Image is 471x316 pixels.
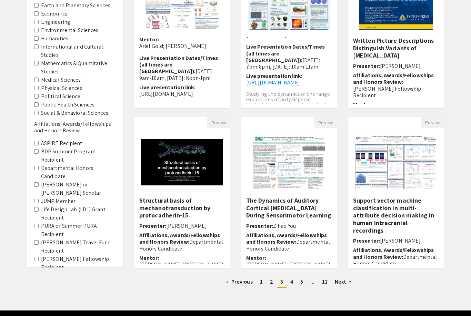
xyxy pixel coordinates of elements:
[139,197,225,219] h5: Structural basis of mechanotransduction by protocadherin-15
[348,128,444,197] img: <p><strong>Support vector machine classification in multi-attribute decision making in human intr...
[139,43,225,49] p: Ariel Gold; [PERSON_NAME]
[41,1,110,10] label: Earth and Planetary Sciences
[353,246,434,260] span: Affiliations, Awards/Fellowships and Honors Review:
[139,36,159,43] span: Mentor:
[41,59,116,76] label: Mathematics & Quantitative Studies
[353,253,437,267] span: Departmental Honors Candidate
[41,147,116,164] label: BDP Summer Program Recipient
[353,101,373,108] span: Mentor:
[246,43,325,63] span: Live Presentation Dates/Times (all times are [GEOGRAPHIC_DATA]):
[134,132,230,192] img: <p>Structural basis of mechanotransduction by protocadherin-15</p>
[273,222,296,230] span: Zihao You
[134,117,230,268] div: Open Presentation <p>Structural basis of mechanotransduction by protocadherin-15</p>
[300,278,303,285] span: 5
[41,205,116,222] label: Life Design Lab (LDL) Grant Recipient
[246,261,332,268] p: [PERSON_NAME], [PERSON_NAME]
[246,91,332,113] p: Studying the dynamics of the range expansions of polydisperse bacterial colonies is an important ...
[353,63,439,69] h6: Presenter:
[331,277,355,287] a: Next page
[280,278,283,285] span: 3
[139,238,223,252] span: Departmental Honors Candidate
[353,85,421,99] span: [PERSON_NAME] Fellowship Recipient
[246,238,330,252] span: Departmental Honors Candidate
[41,84,82,92] label: Physical Sciences
[166,222,207,230] span: [PERSON_NAME]
[353,197,439,234] h5: Support vector machine classification in multi-attribute decision making in human intracranial re...
[41,164,116,181] label: Departmental Honors Candidate
[41,26,98,34] label: Environmental Sciences
[41,109,108,117] label: Social & Behavioral Sciences
[34,121,116,134] h6: Affiliations, Awards/Fellowships and Honors Review
[41,238,116,255] label: [PERSON_NAME] Travel Fund Recipient
[41,18,70,26] label: Engineering
[246,72,302,80] span: Live presentation link:
[139,54,218,75] span: Live Presentation Dates/Times (all times are [GEOGRAPHIC_DATA]):
[41,181,116,197] label: [PERSON_NAME] or [PERSON_NAME] Scholar
[41,92,80,101] label: Political Science
[246,232,327,245] span: Affiliations, Awards/Fellowships and Honors Review:
[207,117,230,128] button: Preview
[246,223,332,229] h6: Presenter:
[348,117,444,268] div: Open Presentation <p><strong>Support vector machine classification in multi-attribute decision ma...
[41,101,94,109] label: Public Health Sciences
[41,139,82,147] label: ASPIRE Recipient
[134,277,444,288] ul: Pagination
[380,237,421,244] span: [PERSON_NAME]
[139,223,225,229] h6: Presenter:
[421,117,444,128] button: Preview
[41,10,67,18] label: Economics
[380,62,421,70] span: [PERSON_NAME]
[353,37,439,59] h5: Written Picture Descriptions Distinguish Variants of [MEDICAL_DATA]
[41,222,116,238] label: PURA or Summer PURA Recipient
[41,34,68,43] label: Humanities
[260,278,263,285] span: 1
[353,237,439,244] h6: Presenter:
[270,278,273,285] span: 2
[322,278,328,285] span: 11
[5,285,29,311] iframe: Chat
[139,232,220,245] span: Affiliations, Awards/Fellowships and Honors Review:
[139,84,196,91] span: Live presentation link:
[41,43,116,59] label: International and Cultural Studies
[246,79,300,86] a: [URL][DOMAIN_NAME]
[241,117,337,268] div: Open Presentation <p>The Dynamics of Auditory Cortical Astrocytes During Sensorimotor Learning</p>
[353,72,434,85] span: Affiliations, Awards/Fellowships and Honors Review:
[41,197,76,205] label: JUMP Member
[139,261,225,268] p: [PERSON_NAME], [PERSON_NAME]
[41,255,116,272] label: [PERSON_NAME] Fellowship Recipient
[290,278,293,285] span: 4
[246,254,266,262] span: Mentor:
[246,25,332,38] p: [PERSON_NAME], [PERSON_NAME] [PERSON_NAME]
[223,277,256,287] a: Previous page
[314,117,337,128] button: Preview
[41,76,81,84] label: Medical Sciences
[139,254,159,262] span: Mentor:
[245,128,332,197] img: <p>The Dynamics of Auditory Cortical Astrocytes During Sensorimotor Learning</p>
[139,68,213,81] span: [DATE]: 9am-10am, [DATE]: Noon-1pm
[310,278,314,285] span: ...
[246,57,320,70] span: [DATE]: 7pm-8pm, [DATE]: 10am-11am
[246,197,332,219] h5: The Dynamics of Auditory Cortical [MEDICAL_DATA] During Sensorimotor Learning
[139,91,225,97] p: [URL][DOMAIN_NAME]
